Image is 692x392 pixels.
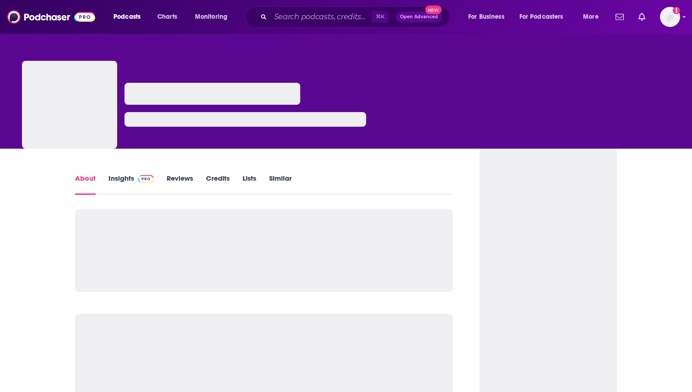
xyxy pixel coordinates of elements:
a: Lists [243,174,256,195]
a: InsightsPodchaser Pro [108,174,154,195]
span: Open Advanced [400,15,438,19]
a: Reviews [167,174,193,195]
svg: Add a profile image [673,7,680,14]
span: New [425,5,442,14]
a: Show notifications dropdown [635,9,649,25]
button: open menu [189,10,239,24]
button: open menu [107,10,152,24]
div: Search podcasts, credits, & more... [254,6,459,27]
a: About [75,174,96,195]
span: For Business [468,11,504,23]
img: Podchaser Pro [138,175,154,183]
button: Open AdvancedNew [396,11,442,22]
a: Credits [206,174,230,195]
a: Similar [269,174,292,195]
img: User Profile [660,7,680,27]
span: Podcasts [114,11,141,23]
span: More [583,11,599,23]
span: Charts [157,11,177,23]
a: Charts [151,10,183,24]
button: open menu [462,10,516,24]
input: Search podcasts, credits, & more... [270,10,372,24]
button: open menu [514,10,577,24]
span: ⌘ K [372,11,389,23]
img: Podchaser - Follow, Share and Rate Podcasts [7,8,95,26]
span: Monitoring [195,11,227,23]
span: For Podcasters [519,11,563,23]
button: Show profile menu [660,7,680,27]
a: Show notifications dropdown [612,9,627,25]
button: open menu [577,10,610,24]
span: Logged in as ellerylsmith123 [660,7,680,27]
